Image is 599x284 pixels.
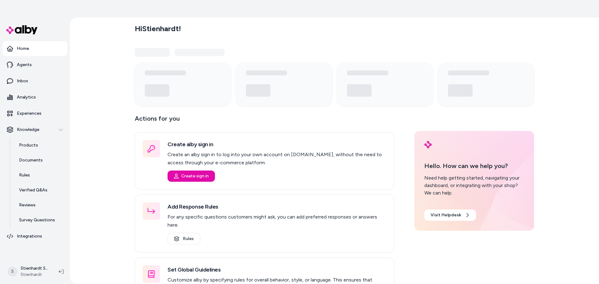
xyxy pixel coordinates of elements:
[424,141,432,148] img: alby Logo
[2,122,67,137] button: Knowledge
[2,74,67,89] a: Inbox
[168,265,387,274] h3: Set Global Guidelines
[6,25,37,34] img: alby Logo
[2,57,67,72] a: Agents
[2,90,67,105] a: Analytics
[424,174,524,197] div: Need help getting started, navigating your dashboard, or integrating with your shop? We can help.
[19,157,43,163] p: Documents
[13,198,67,213] a: Reviews
[21,265,49,272] p: Stienhardt Shopify
[424,209,476,221] a: Visit Helpdesk
[17,110,41,117] p: Experiences
[4,262,54,282] button: SStienhardt ShopifyStienhardt
[17,78,28,84] p: Inbox
[168,213,387,229] p: For any specific questions customers might ask, you can add preferred responses or answers here.
[7,267,17,277] span: S
[13,183,67,198] a: Verified Q&As
[135,113,394,128] p: Actions for you
[168,202,387,211] h3: Add Response Rules
[17,62,32,68] p: Agents
[2,106,67,121] a: Experiences
[168,151,387,167] p: Create an alby sign in to log into your own account on [DOMAIN_NAME], without the need to access ...
[19,202,36,208] p: Reviews
[19,172,30,178] p: Rules
[17,46,29,52] p: Home
[21,272,49,278] span: Stienhardt
[13,153,67,168] a: Documents
[424,161,524,171] p: Hello. How can we help you?
[13,213,67,228] a: Survey Questions
[19,187,47,193] p: Verified Q&As
[19,217,55,223] p: Survey Questions
[19,142,38,148] p: Products
[135,24,181,33] h2: Hi Stienhardt !
[168,233,200,245] a: Rules
[13,138,67,153] a: Products
[168,171,215,182] button: Create sign in
[13,168,67,183] a: Rules
[17,233,42,239] p: Integrations
[17,127,39,133] p: Knowledge
[2,229,67,244] a: Integrations
[168,140,387,149] h3: Create alby sign in
[2,41,67,56] a: Home
[17,94,36,100] p: Analytics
